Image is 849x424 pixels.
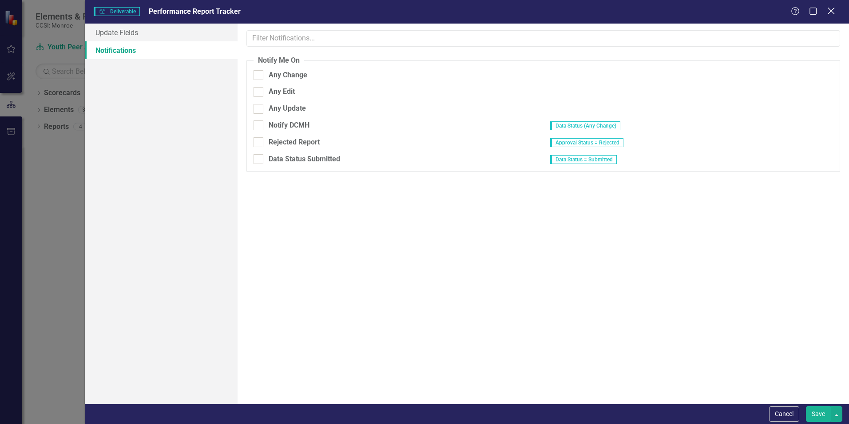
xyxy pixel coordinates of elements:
[269,137,320,148] div: Rejected Report
[269,120,309,131] div: Notify DCMH
[550,155,617,164] span: Data Status = Submitted
[806,406,831,422] button: Save
[149,7,241,16] span: Performance Report Tracker
[769,406,799,422] button: Cancel
[550,121,620,130] span: Data Status (Any Change)
[85,24,238,41] a: Update Fields
[94,7,139,16] span: Deliverable
[269,104,306,114] div: Any Update
[269,70,307,80] div: Any Change
[85,41,238,59] a: Notifications
[246,30,840,47] input: Filter Notifications...
[550,138,623,147] span: Approval Status = Rejected
[269,87,295,97] div: Any Edit
[269,154,340,164] div: Data Status Submitted
[254,56,304,66] legend: Notify Me On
